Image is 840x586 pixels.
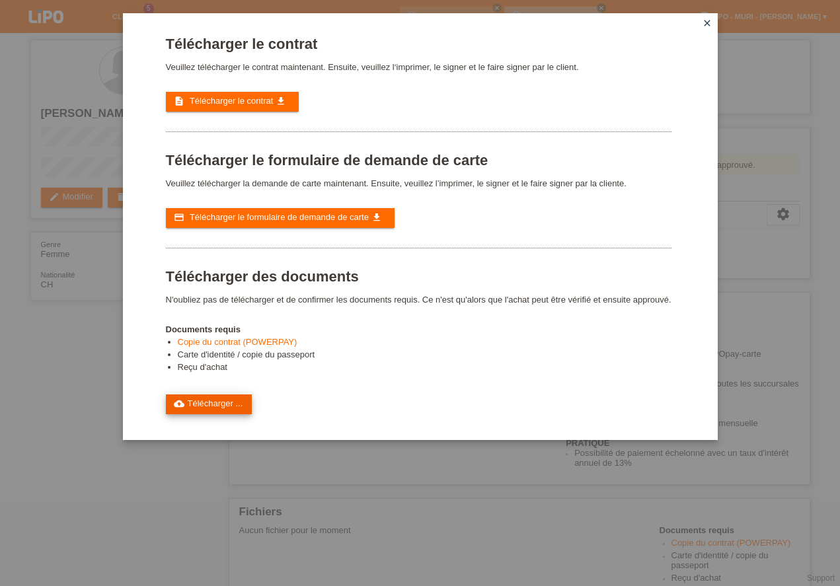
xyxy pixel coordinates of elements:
[166,394,252,414] a: cloud_uploadTélécharger ...
[190,96,273,106] span: Télécharger le contrat
[174,212,184,223] i: credit_card
[699,17,716,32] a: close
[178,337,297,347] a: Copie du contrat (POWERPAY)
[166,324,671,334] h4: Documents requis
[702,18,712,28] i: close
[166,62,671,72] p: Veuillez télécharger le contrat maintenant. Ensuite, veuillez l‘imprimer, le signer et le faire s...
[166,36,671,52] h1: Télécharger le contrat
[166,152,671,168] h1: Télécharger le formulaire de demande de carte
[371,212,382,223] i: get_app
[178,362,671,375] li: Reçu d'achat
[166,92,299,112] a: description Télécharger le contrat get_app
[190,212,369,222] span: Télécharger le formulaire de demande de carte
[166,178,671,188] p: Veuillez télécharger la demande de carte maintenant. Ensuite, veuillez l’imprimer, le signer et l...
[166,295,671,305] p: N'oubliez pas de télécharger et de confirmer les documents requis. Ce n'est qu'alors que l'achat ...
[174,96,184,106] i: description
[166,208,395,228] a: credit_card Télécharger le formulaire de demande de carte get_app
[174,398,184,409] i: cloud_upload
[178,349,671,362] li: Carte d'identité / copie du passeport
[166,268,671,285] h1: Télécharger des documents
[276,96,286,106] i: get_app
